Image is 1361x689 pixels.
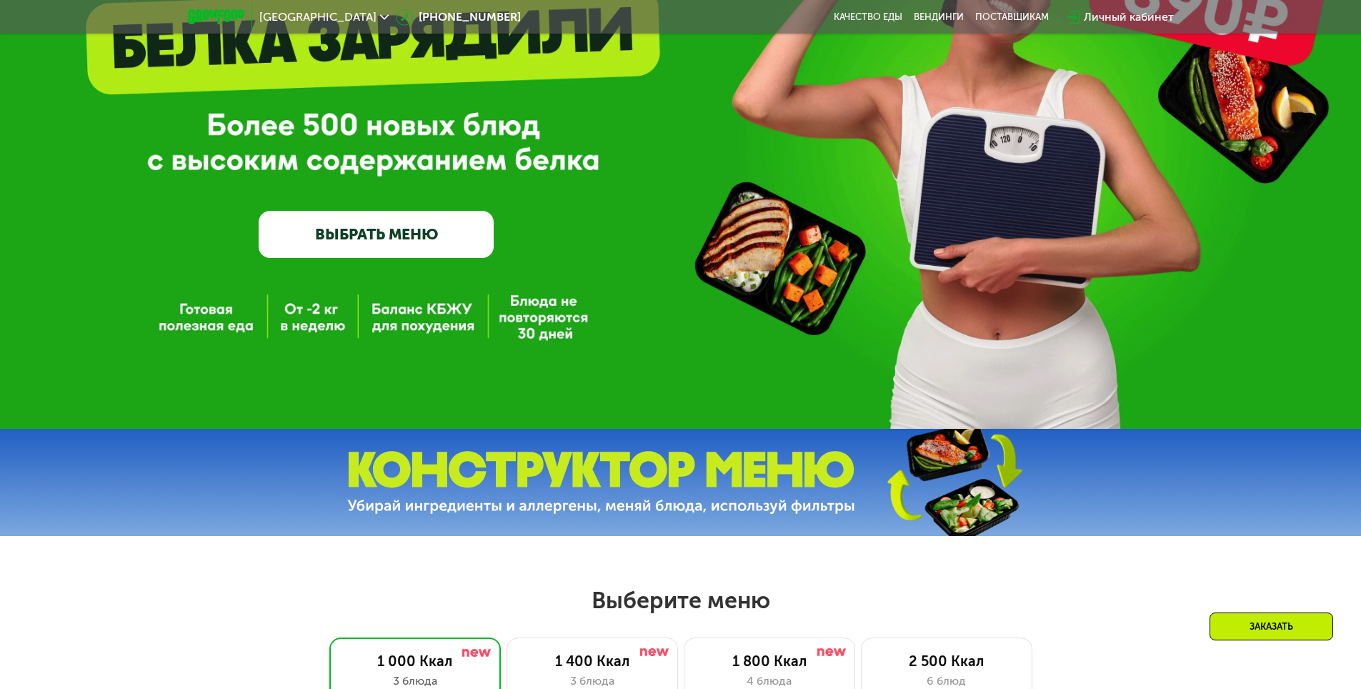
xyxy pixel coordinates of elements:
div: 1 000 Ккал [344,653,486,670]
a: Качество еды [834,11,902,23]
div: 1 400 Ккал [522,653,663,670]
a: ВЫБРАТЬ МЕНЮ [259,211,494,258]
a: Вендинги [914,11,964,23]
h2: Выберите меню [46,586,1315,615]
div: 2 500 Ккал [876,653,1017,670]
a: [PHONE_NUMBER] [396,9,521,26]
div: 1 800 Ккал [699,653,840,670]
div: Личный кабинет [1084,9,1174,26]
div: Заказать [1210,613,1333,640]
div: поставщикам [975,11,1049,23]
span: [GEOGRAPHIC_DATA] [259,11,377,23]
